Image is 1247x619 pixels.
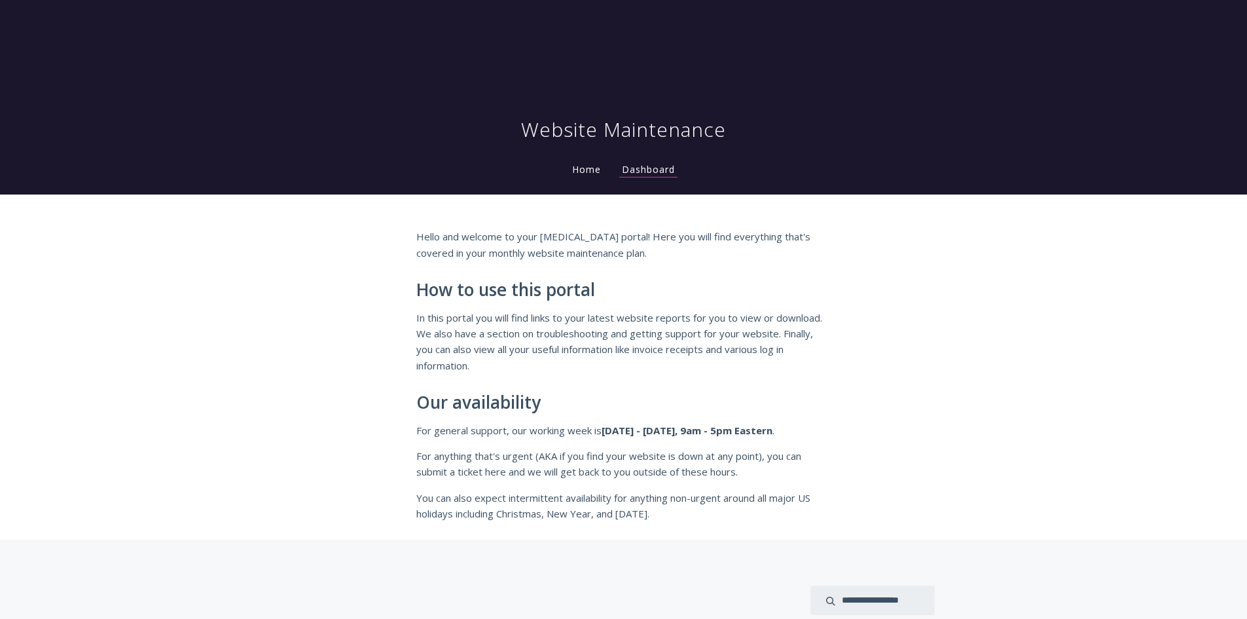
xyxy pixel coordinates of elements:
[416,280,831,300] h2: How to use this portal
[416,393,831,413] h2: Our availability
[416,448,831,480] p: For anything that's urgent (AKA if you find your website is down at any point), you can submit a ...
[416,310,831,374] p: In this portal you will find links to your latest website reports for you to view or download. We...
[521,117,726,143] h1: Website Maintenance
[416,490,831,522] p: You can also expect intermittent availability for anything non-urgent around all major US holiday...
[569,163,604,176] a: Home
[619,163,678,178] a: Dashboard
[810,586,935,615] input: search input
[602,424,772,437] strong: [DATE] - [DATE], 9am - 5pm Eastern
[416,422,831,438] p: For general support, our working week is .
[416,229,831,261] p: Hello and welcome to your [MEDICAL_DATA] portal! Here you will find everything that's covered in ...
